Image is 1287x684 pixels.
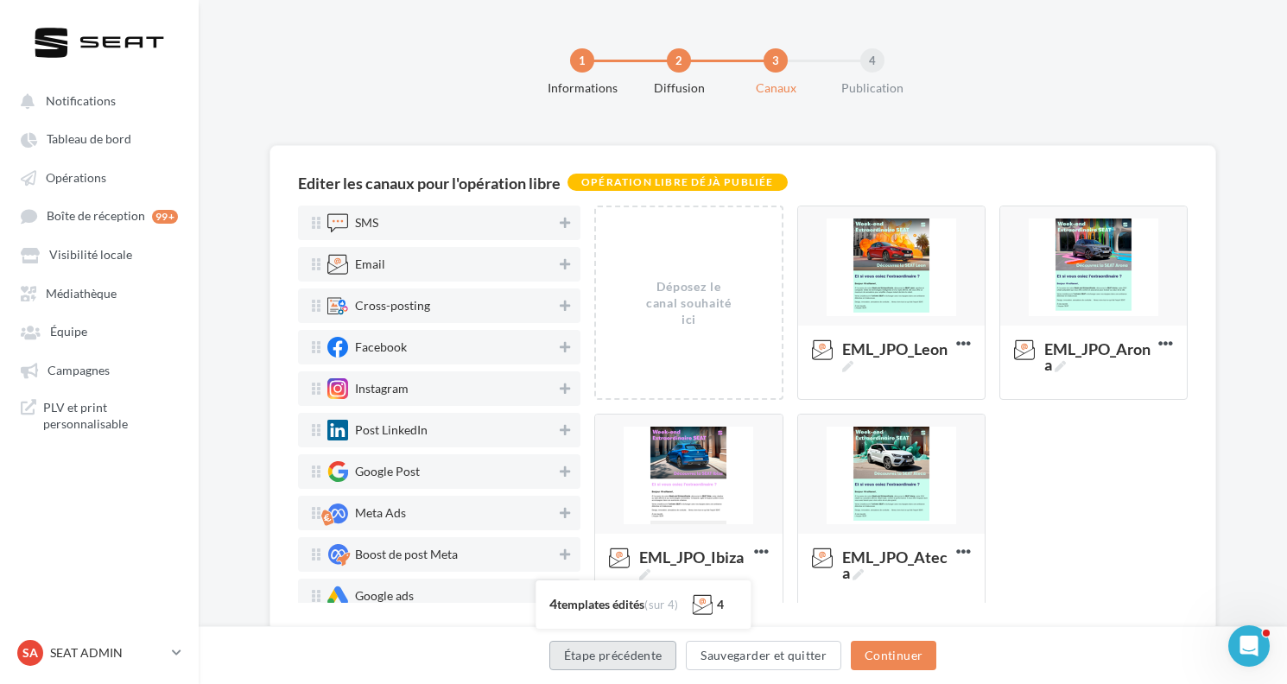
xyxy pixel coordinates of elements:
[10,392,188,440] a: PLV et print personnalisable
[10,123,188,154] a: Tableau de bord
[298,175,561,191] div: Editer les canaux pour l'opération libre
[812,549,956,568] span: EML_JPO_Ateca
[10,277,188,308] a: Médiathèque
[1228,625,1270,667] iframe: Intercom live chat
[667,48,691,73] div: 2
[764,48,788,73] div: 3
[355,424,428,436] div: Post LinkedIn
[644,598,678,611] span: (sur 4)
[851,641,936,670] button: Continuer
[43,399,178,433] span: PLV et print personnalisable
[842,549,949,580] span: EML_JPO_Ateca
[527,79,637,97] div: Informations
[10,238,188,269] a: Visibilité locale
[355,465,420,478] div: Google Post
[46,170,106,185] span: Opérations
[643,278,735,328] div: Déposez le canal souhaité ici
[812,341,956,360] span: EML_JPO_Leon
[720,79,831,97] div: Canaux
[557,597,644,611] span: templates édités
[47,132,131,147] span: Tableau de bord
[22,644,38,662] span: SA
[860,48,884,73] div: 4
[717,596,724,613] div: 4
[49,248,132,263] span: Visibilité locale
[46,93,116,108] span: Notifications
[842,341,949,372] span: EML_JPO_Leon
[567,174,788,191] div: Opération libre déjà publiée
[10,85,181,116] button: Notifications
[10,315,188,346] a: Équipe
[50,644,165,662] p: SEAT ADMIN
[355,258,385,270] div: Email
[355,507,406,519] div: Meta Ads
[355,383,409,395] div: Instagram
[10,161,188,193] a: Opérations
[817,79,928,97] div: Publication
[50,325,87,339] span: Équipe
[355,217,378,229] div: SMS
[10,199,188,231] a: Boîte de réception 99+
[14,636,185,669] a: SA SEAT ADMIN
[1014,341,1158,360] span: EML_JPO_Arona
[48,363,110,377] span: Campagnes
[609,549,753,568] span: EML_JPO_Ibiza
[152,210,178,224] div: 99+
[624,79,734,97] div: Diffusion
[46,286,117,301] span: Médiathèque
[355,548,458,560] div: Boost de post Meta
[355,300,430,312] div: Cross-posting
[355,341,407,353] div: Facebook
[686,641,841,670] button: Sauvegarder et quitter
[355,590,414,602] div: Google ads
[1044,341,1151,372] span: EML_JPO_Arona
[47,209,145,224] span: Boîte de réception
[549,595,557,611] span: 4
[549,641,677,670] button: Étape précédente
[570,48,594,73] div: 1
[10,354,188,385] a: Campagnes
[639,549,746,580] span: EML_JPO_Ibiza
